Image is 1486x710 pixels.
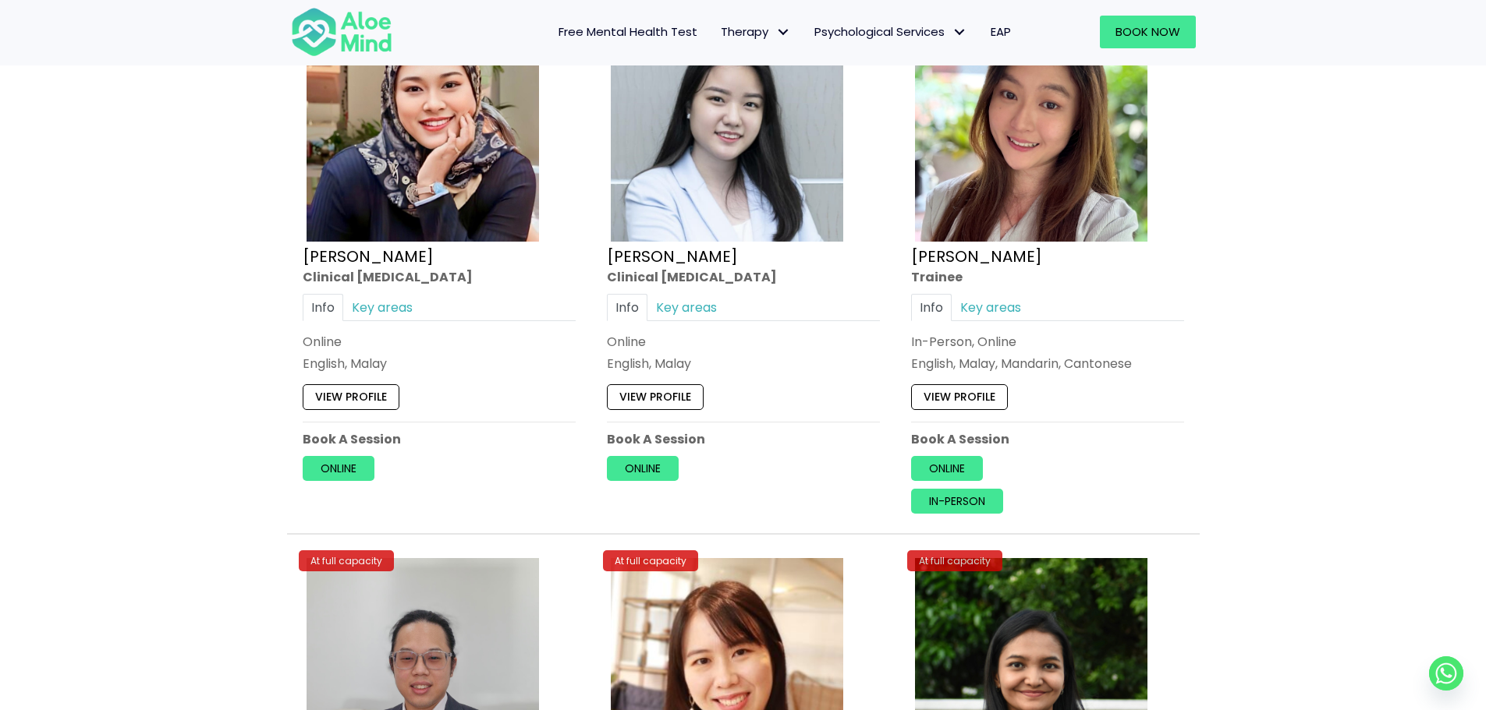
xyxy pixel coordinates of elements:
span: Psychological Services [814,23,967,40]
a: View profile [303,384,399,409]
div: Clinical [MEDICAL_DATA] [303,267,576,285]
img: Yen Li Clinical Psychologist [611,9,843,242]
div: At full capacity [603,550,698,571]
a: Book Now [1100,16,1196,48]
a: Free Mental Health Test [547,16,709,48]
a: Info [607,293,647,320]
a: Psychological ServicesPsychological Services: submenu [803,16,979,48]
a: Key areas [647,293,725,320]
a: Online [303,455,374,480]
a: Info [303,293,343,320]
a: Key areas [343,293,421,320]
p: Book A Session [303,429,576,447]
a: View profile [911,384,1008,409]
span: Therapy [721,23,791,40]
p: English, Malay [607,355,880,373]
img: Yasmin Clinical Psychologist [307,9,539,242]
a: Info [911,293,952,320]
span: Free Mental Health Test [559,23,697,40]
span: Therapy: submenu [772,21,795,44]
a: In-person [911,489,1003,514]
div: Online [607,332,880,350]
a: [PERSON_NAME] [911,245,1042,267]
div: In-Person, Online [911,332,1184,350]
span: Book Now [1115,23,1180,40]
a: EAP [979,16,1023,48]
img: hoong yee trainee [915,9,1147,242]
a: TherapyTherapy: submenu [709,16,803,48]
img: Aloe mind Logo [291,6,392,58]
div: Trainee [911,267,1184,285]
p: Book A Session [607,429,880,447]
a: Key areas [952,293,1030,320]
a: View profile [607,384,704,409]
div: Online [303,332,576,350]
a: [PERSON_NAME] [607,245,738,267]
span: EAP [991,23,1011,40]
a: Online [911,455,983,480]
span: Psychological Services: submenu [949,21,971,44]
div: At full capacity [907,550,1002,571]
p: English, Malay, Mandarin, Cantonese [911,355,1184,373]
a: Online [607,455,679,480]
a: Whatsapp [1429,656,1463,691]
a: [PERSON_NAME] [303,245,434,267]
nav: Menu [413,16,1023,48]
p: Book A Session [911,429,1184,447]
p: English, Malay [303,355,576,373]
div: At full capacity [299,550,394,571]
div: Clinical [MEDICAL_DATA] [607,267,880,285]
